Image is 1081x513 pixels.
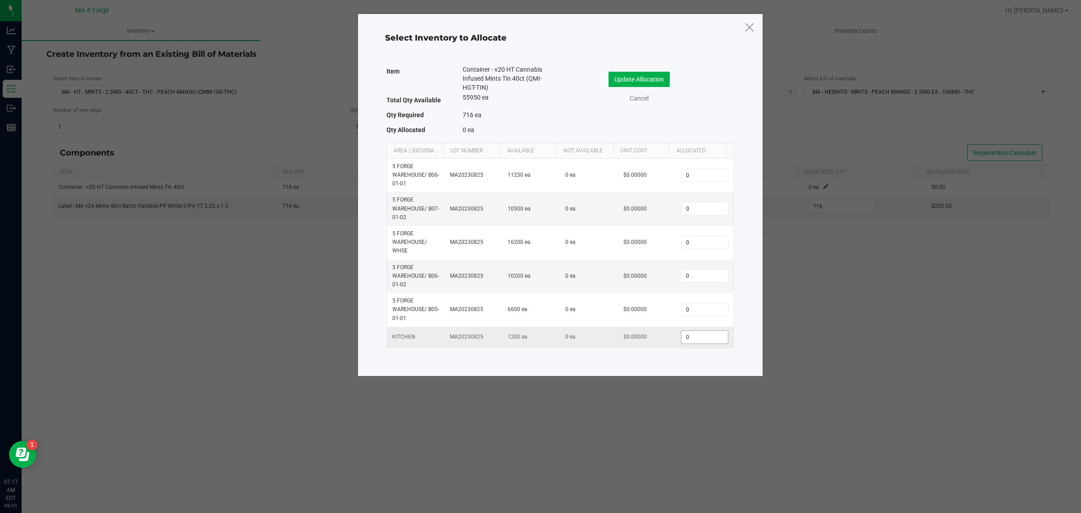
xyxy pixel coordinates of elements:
[386,65,400,78] label: Item
[621,94,657,103] a: Cancel
[613,143,670,159] th: Unit Cost
[463,126,474,133] span: 0 ea
[500,143,557,159] th: Available
[392,298,439,321] span: 5 FORGE WAREHOUSE / B05-01-01
[392,197,439,220] span: 5 FORGE WAREHOUSE / B07-01-02
[27,440,37,450] iframe: Resource center unread badge
[508,239,531,245] span: 16200 ea
[445,226,502,260] td: MA20230825
[392,230,427,254] span: 5 FORGE WAREHOUSE / WHSE
[386,124,425,136] label: Qty Allocated
[565,273,576,279] span: 0 ea
[443,143,500,159] th: Lot Number
[669,143,726,159] th: Allocated
[463,111,481,119] span: 716 ea
[565,206,576,212] span: 0 ea
[623,334,647,340] span: $0.00000
[508,206,531,212] span: 10500 ea
[463,94,489,101] span: 55950 ea
[565,334,576,340] span: 0 ea
[392,163,439,187] span: 5 FORGE WAREHOUSE / B06-01-01
[565,239,576,245] span: 0 ea
[385,33,507,43] span: Select Inventory to Allocate
[556,143,613,159] th: Not Available
[445,293,502,327] td: MA20230825
[386,94,441,106] label: Total Qty Available
[623,306,647,312] span: $0.00000
[386,109,424,121] label: Qty Required
[508,273,531,279] span: 10200 ea
[387,143,444,159] th: Area / [GEOGRAPHIC_DATA]
[508,172,531,178] span: 11250 ea
[9,441,36,468] iframe: Resource center
[623,206,647,212] span: $0.00000
[508,306,527,312] span: 6600 ea
[445,159,502,192] td: MA20230825
[623,172,647,178] span: $0.00000
[392,264,439,288] span: 5 FORGE WAREHOUSE / B06-01-02
[445,327,502,348] td: MA20230825
[609,72,670,87] button: Update Allocation
[565,172,576,178] span: 0 ea
[463,65,546,92] span: Container - v20 HT Cannabis Infused Mints Tin 40ct (QMI-HGT-TIN)
[565,306,576,312] span: 0 ea
[508,334,527,340] span: 1200 ea
[623,239,647,245] span: $0.00000
[392,334,415,340] span: KITCHEN
[623,273,647,279] span: $0.00000
[445,192,502,226] td: MA20230825
[445,260,502,293] td: MA20230825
